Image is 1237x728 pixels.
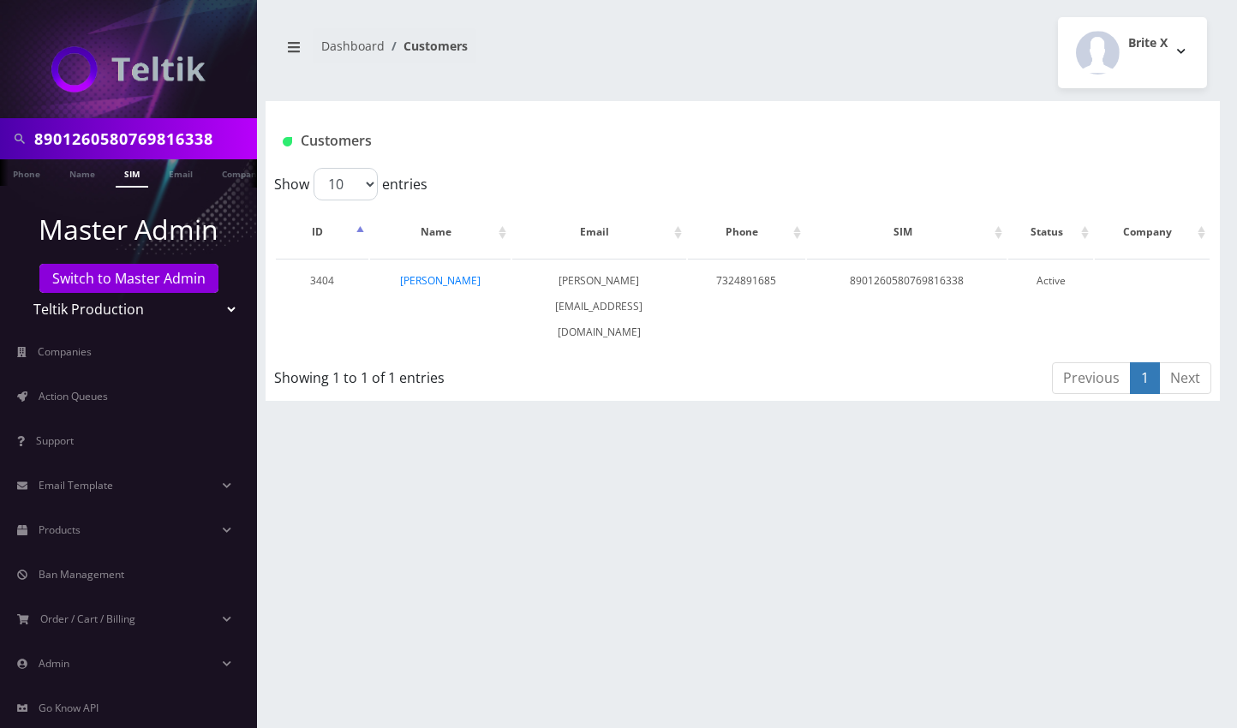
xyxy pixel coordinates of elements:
td: 7324891685 [688,259,805,354]
span: Support [36,433,74,448]
a: [PERSON_NAME] [400,273,481,288]
th: Status: activate to sort column ascending [1008,207,1093,257]
td: [PERSON_NAME][EMAIL_ADDRESS][DOMAIN_NAME] [512,259,686,354]
td: 8901260580769816338 [807,259,1007,354]
a: Name [61,159,104,186]
th: SIM: activate to sort column ascending [807,207,1007,257]
span: Companies [38,344,92,359]
span: Action Queues [39,389,108,403]
th: Phone: activate to sort column ascending [688,207,805,257]
th: ID: activate to sort column descending [276,207,368,257]
a: Previous [1052,362,1131,394]
span: Admin [39,656,69,671]
span: Order / Cart / Billing [40,612,135,626]
a: Switch to Master Admin [39,264,218,293]
li: Customers [385,37,468,55]
input: Search in Company [34,122,253,155]
a: Next [1159,362,1211,394]
img: Teltik Production [51,46,206,92]
th: Email: activate to sort column ascending [512,207,686,257]
a: 1 [1130,362,1160,394]
label: Show entries [274,168,427,200]
select: Showentries [314,168,378,200]
span: Products [39,522,81,537]
h1: Customers [283,133,1045,149]
a: Dashboard [321,38,385,54]
a: Phone [4,159,49,186]
div: Showing 1 to 1 of 1 entries [274,361,652,388]
span: Email Template [39,478,113,492]
a: Email [160,159,201,186]
button: Brite X [1058,17,1207,88]
span: Ban Management [39,567,124,582]
h2: Brite X [1128,36,1168,51]
a: Company [213,159,271,186]
th: Name: activate to sort column ascending [370,207,511,257]
th: Company: activate to sort column ascending [1095,207,1210,257]
span: Go Know API [39,701,99,715]
nav: breadcrumb [278,28,730,77]
td: 3404 [276,259,368,354]
td: Active [1008,259,1093,354]
a: SIM [116,159,148,188]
